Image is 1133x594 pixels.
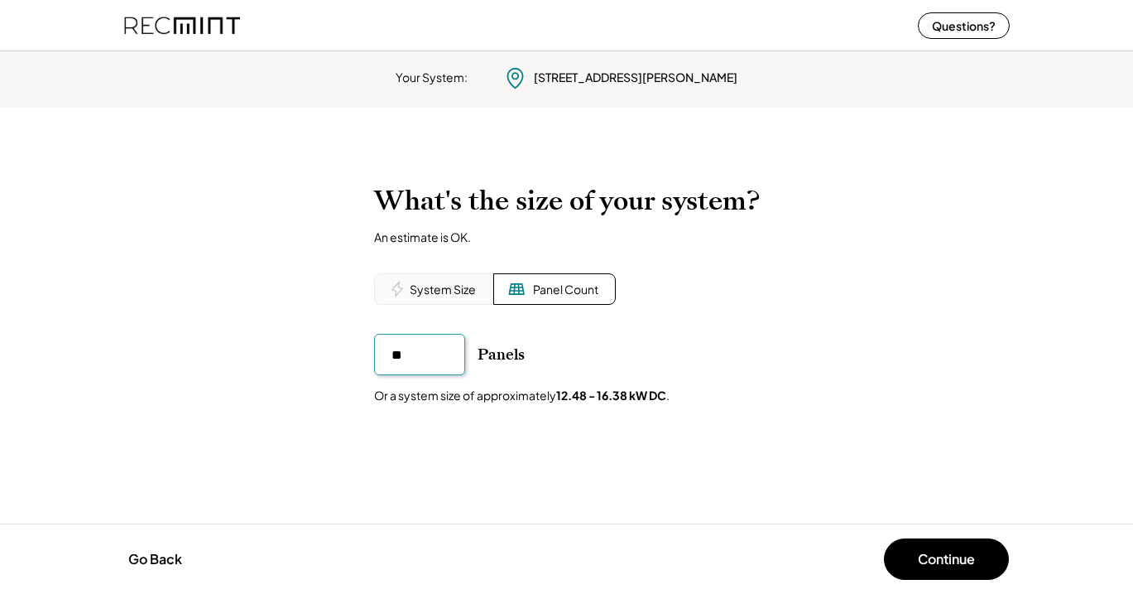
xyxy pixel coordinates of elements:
[374,388,670,404] div: Or a system size of approximately .
[396,70,468,86] div: Your System:
[918,12,1010,39] button: Questions?
[556,388,666,403] strong: 12.48 - 16.38 kW DC
[884,538,1009,580] button: Continue
[124,3,240,47] img: recmint-logotype%403x%20%281%29.jpeg
[374,185,760,217] h2: What's the size of your system?
[478,345,525,365] div: Panels
[123,541,187,577] button: Go Back
[533,282,598,298] div: Panel Count
[508,281,525,297] img: Solar%20Panel%20Icon.svg
[534,70,737,86] div: [STREET_ADDRESS][PERSON_NAME]
[410,282,476,298] div: System Size
[374,229,471,244] div: An estimate is OK.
